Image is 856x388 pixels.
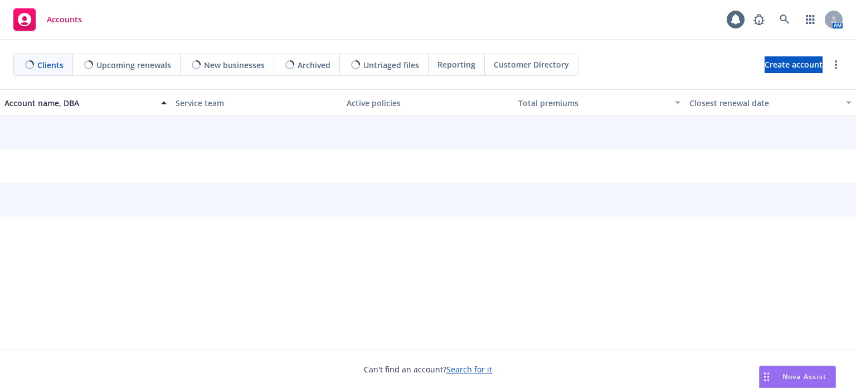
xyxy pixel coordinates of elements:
[298,59,330,71] span: Archived
[364,363,492,375] span: Can't find an account?
[748,8,770,31] a: Report a Bug
[829,58,843,71] a: more
[765,54,823,75] span: Create account
[47,15,82,24] span: Accounts
[446,364,492,375] a: Search for it
[171,89,342,116] button: Service team
[204,59,265,71] span: New businesses
[774,8,796,31] a: Search
[799,8,821,31] a: Switch app
[9,4,86,35] a: Accounts
[689,97,839,109] div: Closest renewal date
[760,366,774,387] div: Drag to move
[765,56,823,73] a: Create account
[347,97,509,109] div: Active policies
[437,59,475,70] span: Reporting
[4,97,154,109] div: Account name, DBA
[342,89,513,116] button: Active policies
[782,372,826,381] span: Nova Assist
[518,97,668,109] div: Total premiums
[494,59,569,70] span: Customer Directory
[363,59,419,71] span: Untriaged files
[37,59,64,71] span: Clients
[176,97,338,109] div: Service team
[685,89,856,116] button: Closest renewal date
[96,59,171,71] span: Upcoming renewals
[759,366,836,388] button: Nova Assist
[514,89,685,116] button: Total premiums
